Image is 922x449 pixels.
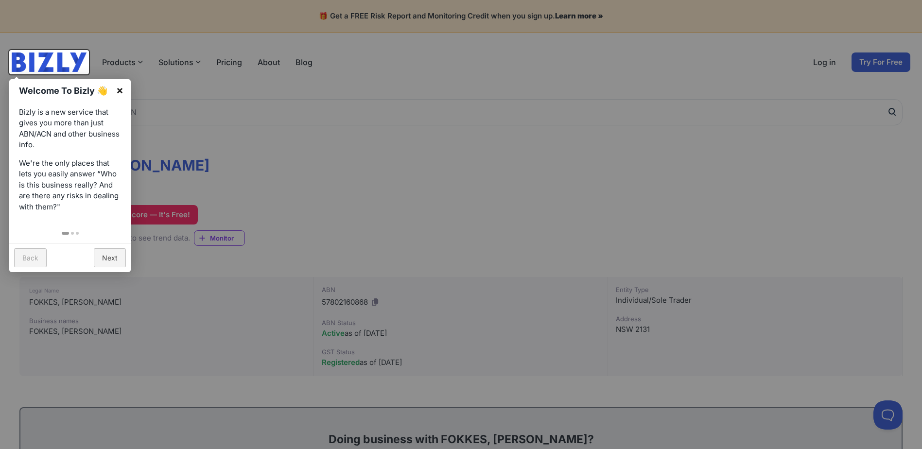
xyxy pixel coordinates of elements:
[14,248,47,267] a: Back
[19,158,121,213] p: We're the only places that lets you easily answer “Who is this business really? And are there any...
[19,84,111,97] h1: Welcome To Bizly 👋
[94,248,126,267] a: Next
[19,107,121,151] p: Bizly is a new service that gives you more than just ABN/ACN and other business info.
[109,79,131,101] a: ×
